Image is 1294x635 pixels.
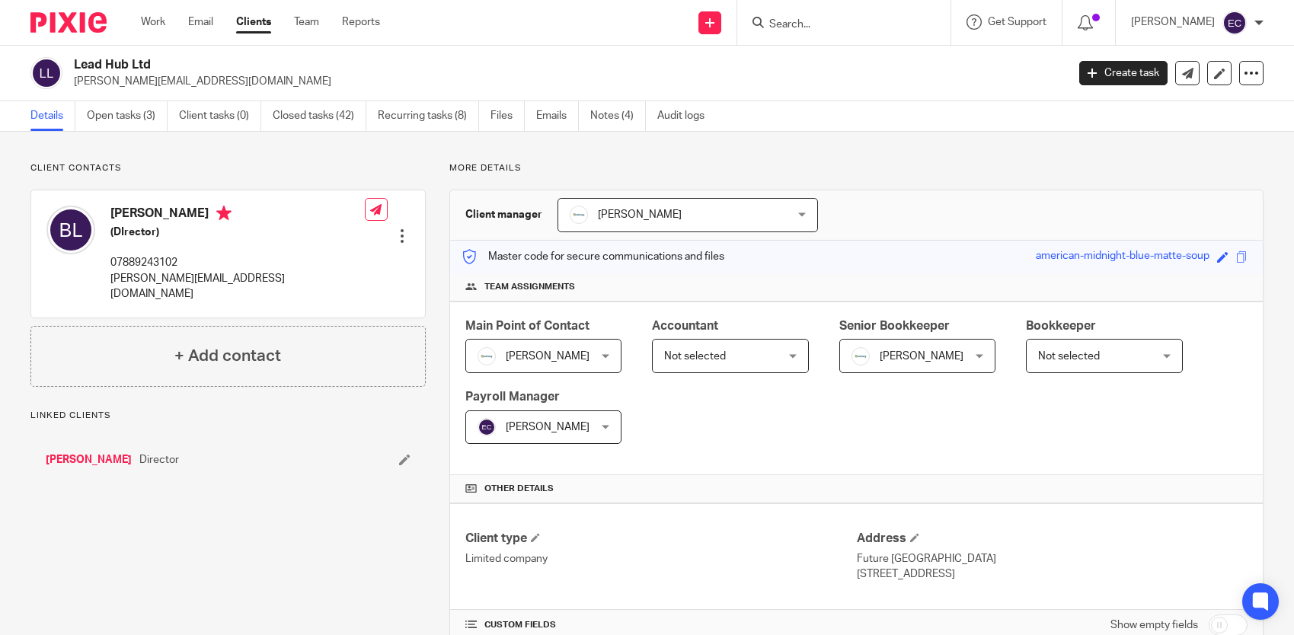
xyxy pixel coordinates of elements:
[1222,11,1247,35] img: svg%3E
[30,101,75,131] a: Details
[465,531,856,547] h4: Client type
[657,101,716,131] a: Audit logs
[857,551,1248,566] p: Future [GEOGRAPHIC_DATA]
[110,206,365,225] h4: [PERSON_NAME]
[465,207,542,222] h3: Client manager
[484,483,554,495] span: Other details
[880,351,963,362] span: [PERSON_NAME]
[294,14,319,30] a: Team
[1110,617,1198,633] label: Show empty fields
[465,320,589,332] span: Main Point of Contact
[652,320,718,332] span: Accountant
[174,344,281,368] h4: + Add contact
[342,14,380,30] a: Reports
[570,206,588,224] img: Infinity%20Logo%20with%20Whitespace%20.png
[139,452,179,467] span: Director
[449,162,1264,174] p: More details
[664,351,726,362] span: Not selected
[74,57,860,73] h2: Lead Hub Ltd
[30,162,426,174] p: Client contacts
[465,619,856,631] h4: CUSTOM FIELDS
[478,418,496,436] img: svg%3E
[188,14,213,30] a: Email
[857,566,1248,582] p: [STREET_ADDRESS]
[1038,351,1100,362] span: Not selected
[110,225,365,240] h5: (DIrector)
[1026,320,1096,332] span: Bookkeeper
[465,551,856,566] p: Limited company
[179,101,261,131] a: Client tasks (0)
[110,271,365,302] p: [PERSON_NAME][EMAIL_ADDRESS][DOMAIN_NAME]
[506,351,589,362] span: [PERSON_NAME]
[839,320,950,332] span: Senior Bookkeeper
[74,74,1056,89] p: [PERSON_NAME][EMAIL_ADDRESS][DOMAIN_NAME]
[46,206,95,254] img: svg%3E
[490,101,525,131] a: Files
[536,101,579,131] a: Emails
[478,347,496,365] img: Infinity%20Logo%20with%20Whitespace%20.png
[465,391,560,403] span: Payroll Manager
[1079,61,1168,85] a: Create task
[506,422,589,432] span: [PERSON_NAME]
[598,209,682,220] span: [PERSON_NAME]
[236,14,271,30] a: Clients
[30,57,62,89] img: svg%3E
[851,347,870,365] img: Infinity%20Logo%20with%20Whitespace%20.png
[590,101,646,131] a: Notes (4)
[857,531,1248,547] h4: Address
[1036,248,1209,266] div: american-midnight-blue-matte-soup
[87,101,168,131] a: Open tasks (3)
[30,12,107,33] img: Pixie
[30,410,426,422] p: Linked clients
[273,101,366,131] a: Closed tasks (42)
[768,18,905,32] input: Search
[216,206,232,221] i: Primary
[141,14,165,30] a: Work
[110,255,365,270] p: 07889243102
[988,17,1046,27] span: Get Support
[378,101,479,131] a: Recurring tasks (8)
[484,281,575,293] span: Team assignments
[46,452,132,467] a: [PERSON_NAME]
[462,249,724,264] p: Master code for secure communications and files
[1131,14,1215,30] p: [PERSON_NAME]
